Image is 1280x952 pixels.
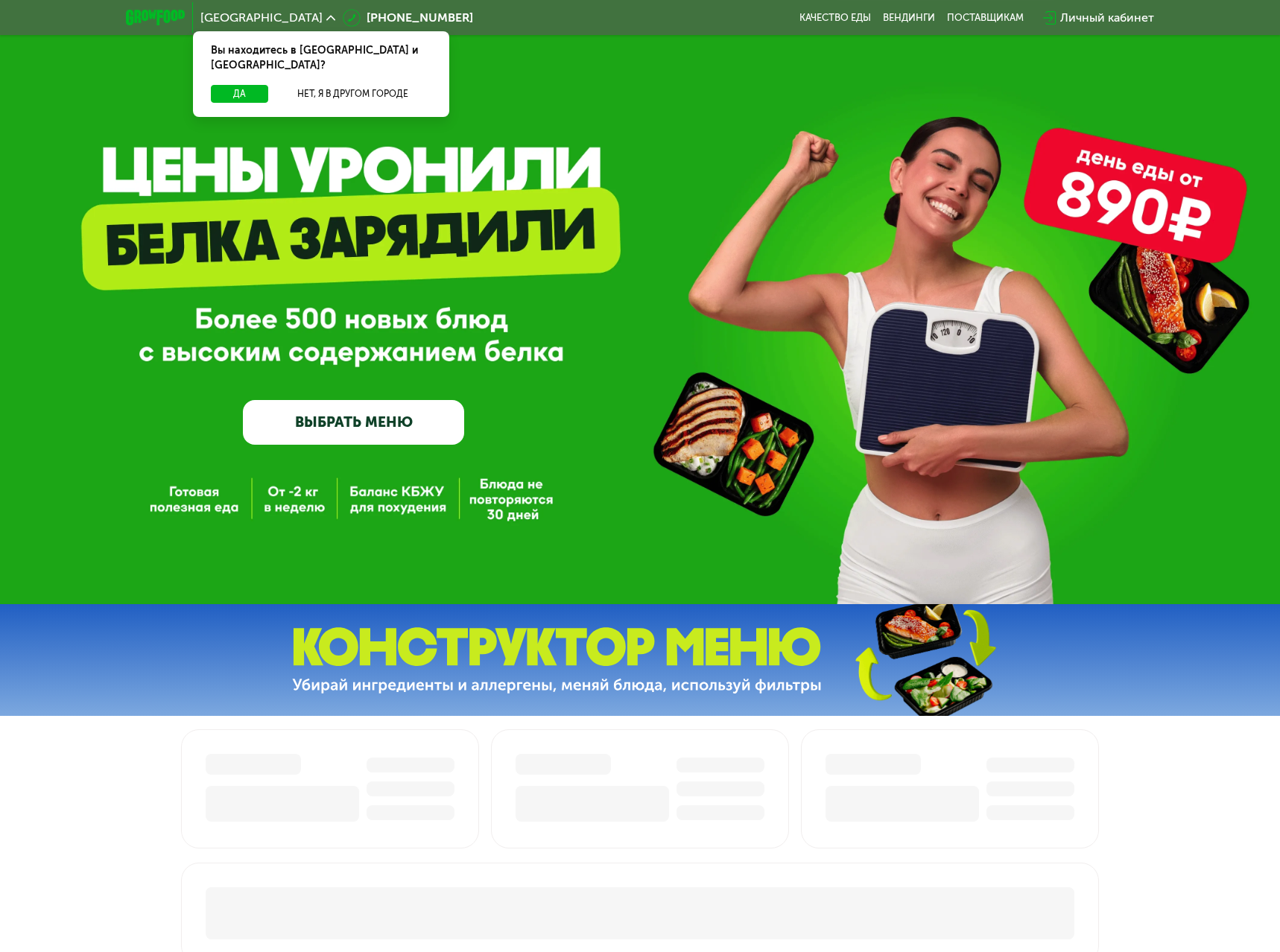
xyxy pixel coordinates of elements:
[883,12,935,24] a: Вендинги
[211,85,268,103] button: Да
[1060,9,1154,27] div: Личный кабинет
[243,400,464,445] a: ВЫБРАТЬ МЕНЮ
[200,12,323,24] span: [GEOGRAPHIC_DATA]
[947,12,1024,24] div: поставщикам
[799,12,871,24] a: Качество еды
[274,85,431,103] button: Нет, я в другом городе
[193,31,449,85] div: Вы находитесь в [GEOGRAPHIC_DATA] и [GEOGRAPHIC_DATA]?
[343,9,473,27] a: [PHONE_NUMBER]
